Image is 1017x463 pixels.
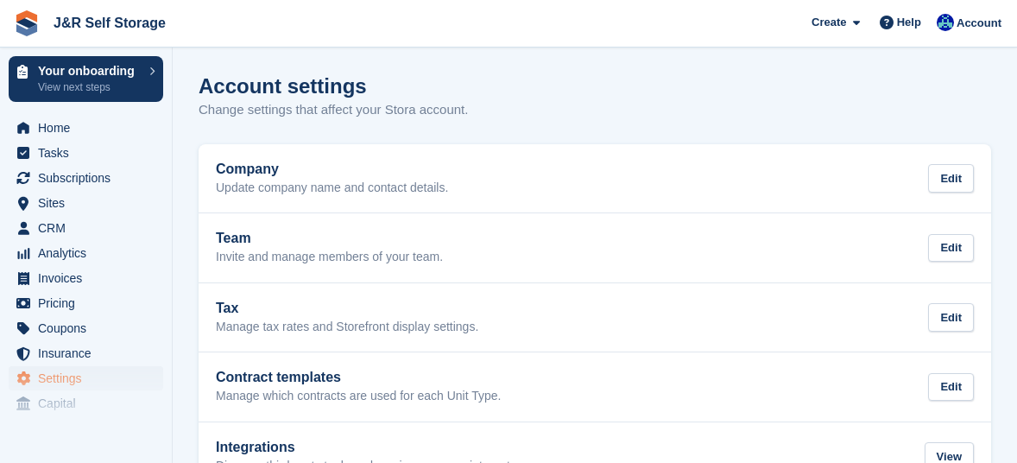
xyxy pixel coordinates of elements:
[216,181,448,196] p: Update company name and contact details.
[957,15,1001,32] span: Account
[9,166,163,190] a: menu
[38,241,142,265] span: Analytics
[9,366,163,390] a: menu
[199,74,367,98] h1: Account settings
[38,166,142,190] span: Subscriptions
[38,65,141,77] p: Your onboarding
[38,141,142,165] span: Tasks
[38,79,141,95] p: View next steps
[216,320,478,335] p: Manage tax rates and Storefront display settings.
[14,10,40,36] img: stora-icon-8386f47178a22dfd0bd8f6a31ec36ba5ce8667c1dd55bd0f319d3a0aa187defe.svg
[928,373,974,402] div: Edit
[38,341,142,365] span: Insurance
[928,234,974,263] div: Edit
[38,291,142,315] span: Pricing
[38,316,142,340] span: Coupons
[9,291,163,315] a: menu
[9,116,163,140] a: menu
[38,266,142,290] span: Invoices
[38,191,142,215] span: Sites
[216,440,521,455] h2: Integrations
[199,144,991,213] a: Company Update company name and contact details. Edit
[216,231,443,246] h2: Team
[9,341,163,365] a: menu
[9,191,163,215] a: menu
[38,116,142,140] span: Home
[897,14,921,31] span: Help
[199,283,991,352] a: Tax Manage tax rates and Storefront display settings. Edit
[9,266,163,290] a: menu
[928,164,974,193] div: Edit
[199,213,991,282] a: Team Invite and manage members of your team. Edit
[9,141,163,165] a: menu
[216,162,448,177] h2: Company
[38,391,142,415] span: Capital
[9,316,163,340] a: menu
[216,389,501,404] p: Manage which contracts are used for each Unit Type.
[9,391,163,415] a: menu
[38,216,142,240] span: CRM
[937,14,954,31] img: Steve Revell
[47,9,173,37] a: J&R Self Storage
[812,14,846,31] span: Create
[199,352,991,422] a: Contract templates Manage which contracts are used for each Unit Type. Edit
[216,250,443,265] p: Invite and manage members of your team.
[199,100,468,120] p: Change settings that affect your Stora account.
[38,366,142,390] span: Settings
[216,370,501,385] h2: Contract templates
[928,303,974,332] div: Edit
[9,216,163,240] a: menu
[216,301,478,316] h2: Tax
[9,56,163,102] a: Your onboarding View next steps
[9,241,163,265] a: menu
